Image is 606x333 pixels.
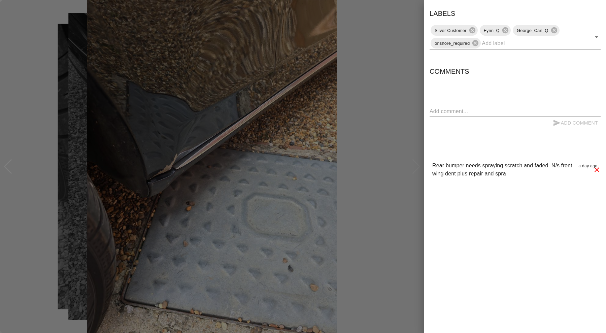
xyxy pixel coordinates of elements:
div: onshore_required [431,38,481,48]
div: Silver Customer [431,25,478,36]
span: onshore_required [431,39,474,47]
h6: Comments [430,66,601,77]
input: Add label [482,38,582,48]
span: Fynn_Q [480,27,504,34]
span: Silver Customer [431,27,471,34]
span: a day ago [578,164,597,168]
span: George_Carl_Q [513,27,552,34]
button: Open [592,32,601,42]
div: Fynn_Q [480,25,511,36]
div: George_Carl_Q [513,25,560,36]
h6: Labels [430,8,456,19]
p: Rear bumper needs spraying scratch and faded. N/s front wing dent plus repair and spra [432,162,573,178]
